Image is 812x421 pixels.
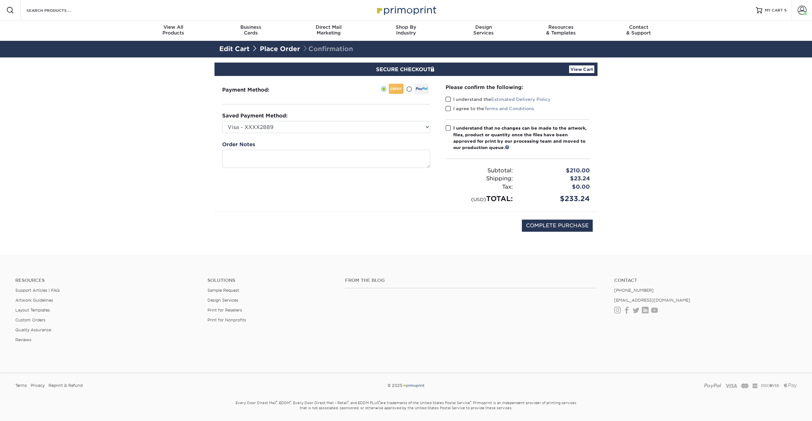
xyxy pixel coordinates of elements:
span: SECURE CHECKOUT [376,66,436,72]
div: © 2025 [274,381,538,390]
span: Contact [600,24,677,30]
span: Business [212,24,290,30]
div: $233.24 [518,193,595,204]
a: Edit Cart [219,45,250,53]
a: Place Order [260,45,300,53]
a: Sample Request [207,288,239,293]
div: $0.00 [518,183,595,191]
a: View AllProducts [135,20,212,41]
div: Services [445,24,522,36]
span: Shop By [367,24,445,30]
a: Reprint & Refund [49,381,83,390]
img: Primoprint [402,383,425,388]
a: Privacy [31,381,45,390]
a: Artwork Guidelines [15,298,53,303]
label: Saved Payment Method: [222,112,288,120]
a: Reviews [15,337,31,342]
label: Order Notes [222,141,255,148]
h4: Solutions [207,278,335,283]
a: Print for Nonprofits [207,318,246,322]
div: Shipping: [441,175,518,183]
span: Direct Mail [290,24,367,30]
a: Estimated Delivery Policy [491,97,551,102]
a: Quality Assurance [15,327,51,332]
h4: Resources [15,278,198,283]
span: Design [445,24,522,30]
a: [PHONE_NUMBER] [614,288,654,293]
a: DesignServices [445,20,522,41]
img: Primoprint [374,3,438,17]
sup: ® [379,400,380,403]
div: Tax: [441,183,518,191]
h4: From the Blog [345,278,597,283]
a: Terms and Conditions [484,106,534,111]
span: MY CART [765,8,783,13]
a: Custom Orders [15,318,45,322]
small: (USD) [471,197,486,202]
sup: ® [290,400,291,403]
a: Support Articles | FAQ [15,288,60,293]
a: Terms [15,381,27,390]
a: Shop ByIndustry [367,20,445,41]
sup: ® [470,400,471,403]
input: COMPLETE PURCHASE [522,220,593,232]
a: Contact [614,278,797,283]
div: Cards [212,24,290,36]
div: Marketing [290,24,367,36]
div: $23.24 [518,175,595,183]
label: I understand the [446,96,551,102]
div: Products [135,24,212,36]
sup: ® [276,400,277,403]
span: Resources [522,24,600,30]
div: & Support [600,24,677,36]
span: Confirmation [302,45,353,53]
div: Industry [367,24,445,36]
a: Print for Resellers [207,308,242,312]
div: Please confirm the following: [446,84,590,91]
a: Resources& Templates [522,20,600,41]
label: I agree to the [446,105,534,112]
span: View All [135,24,212,30]
span: 5 [784,8,786,12]
h3: Payment Method: [222,87,285,93]
a: [EMAIL_ADDRESS][DOMAIN_NAME] [614,298,690,303]
div: I understand that no changes can be made to the artwork, files, product or quantity once the file... [453,125,590,151]
a: Layout Templates [15,308,50,312]
a: BusinessCards [212,20,290,41]
input: SEARCH PRODUCTS..... [26,6,88,14]
div: $210.00 [518,167,595,175]
div: TOTAL: [441,193,518,204]
a: View Cart [569,65,594,73]
a: Design Services [207,298,238,303]
a: Direct MailMarketing [290,20,367,41]
div: Subtotal: [441,167,518,175]
div: & Templates [522,24,600,36]
a: Contact& Support [600,20,677,41]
